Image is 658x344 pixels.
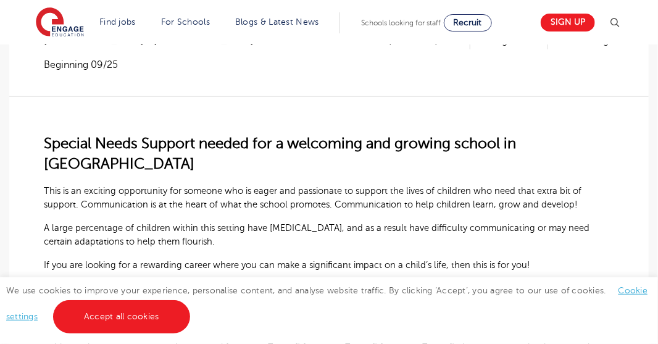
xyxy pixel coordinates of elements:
[44,260,530,270] span: If you are looking for a rewarding career where you can make a significant impact on a child’s li...
[541,14,595,31] a: Sign up
[36,7,84,38] img: Engage Education
[161,17,210,27] a: For Schools
[362,19,441,27] span: Schools looking for staff
[44,186,581,209] span: This is an exciting opportunity for someone who is eager and passionate to support the lives of c...
[6,286,648,321] span: We use cookies to improve your experience, personalise content, and analyse website traffic. By c...
[53,300,190,334] a: Accept all cookies
[235,17,319,27] a: Blogs & Latest News
[44,135,516,172] span: Special Needs Support needed for a welcoming and growing school in [GEOGRAPHIC_DATA]
[454,18,482,27] span: Recruit
[44,58,266,72] p: Beginning 09/25
[44,223,589,246] span: A large percentage of children within this setting have [MEDICAL_DATA], and as a result have diff...
[444,14,492,31] a: Recruit
[99,17,136,27] a: Find jobs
